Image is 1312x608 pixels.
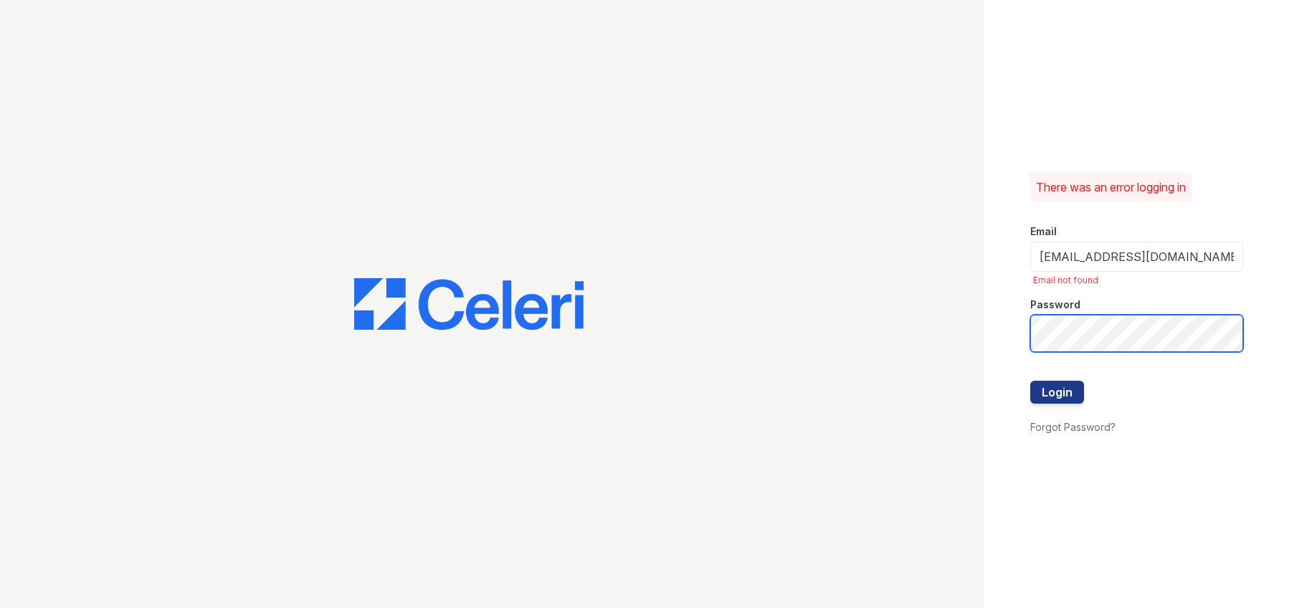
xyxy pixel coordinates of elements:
a: Forgot Password? [1030,421,1116,433]
button: Login [1030,381,1084,404]
img: CE_Logo_Blue-a8612792a0a2168367f1c8372b55b34899dd931a85d93a1a3d3e32e68fde9ad4.png [354,278,584,330]
label: Email [1030,224,1057,239]
p: There was an error logging in [1036,179,1186,196]
label: Password [1030,298,1080,312]
span: Email not found [1033,275,1244,286]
